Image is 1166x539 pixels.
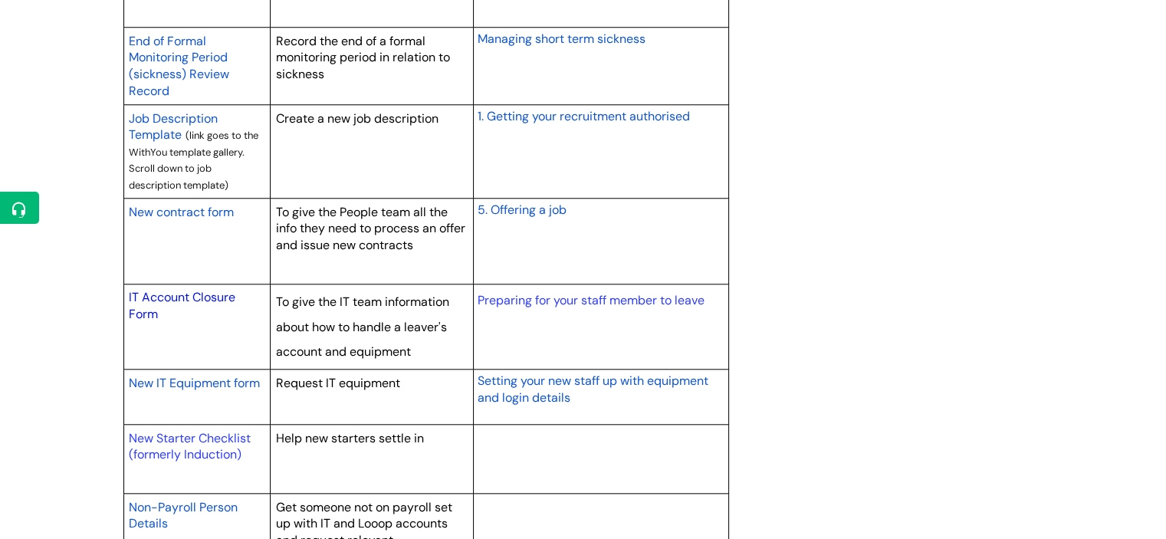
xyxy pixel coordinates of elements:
[276,204,465,253] span: To give the People team all the info they need to process an offer and issue new contracts
[477,29,645,48] a: Managing short term sickness
[129,430,251,463] a: New Starter Checklist (formerly Induction)
[129,129,258,192] span: (link goes to the WithYou template gallery. Scroll down to job description template)
[129,202,234,221] a: New contract form
[129,373,260,392] a: New IT Equipment form
[477,371,708,406] a: Setting your new staff up with equipment and login details
[129,204,234,220] span: New contract form
[276,33,450,82] span: Record the end of a formal monitoring period in relation to sickness
[276,430,424,446] span: Help new starters settle in
[129,109,218,144] a: Job Description Template
[276,375,400,391] span: Request IT equipment
[276,294,449,360] span: To give the IT team information about how to handle a leaver's account and equipment
[477,107,689,125] a: 1. Getting your recruitment authorised
[129,498,238,533] a: Non-Payroll Person Details
[129,110,218,143] span: Job Description Template
[477,108,689,124] span: 1. Getting your recruitment authorised
[477,373,708,406] span: Setting your new staff up with equipment and login details
[129,375,260,391] span: New IT Equipment form
[477,292,704,308] a: Preparing for your staff member to leave
[129,289,235,322] a: IT Account Closure Form
[477,202,566,218] span: 5. Offering a job
[129,31,229,100] a: End of Formal Monitoring Period (sickness) Review Record
[477,200,566,219] a: 5. Offering a job
[129,33,229,99] span: End of Formal Monitoring Period (sickness) Review Record
[477,31,645,47] span: Managing short term sickness
[276,110,438,127] span: Create a new job description
[129,499,238,532] span: Non-Payroll Person Details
